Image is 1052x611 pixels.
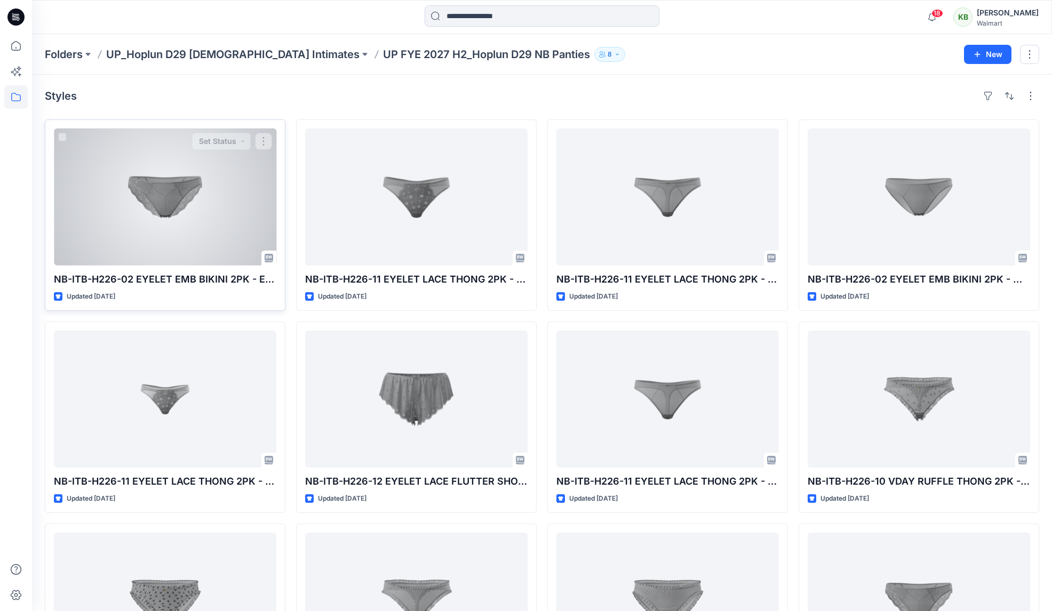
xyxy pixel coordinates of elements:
a: NB-ITB-H226-02 EYELET EMB BIKINI 2PK - MESH [808,128,1030,266]
div: KB [953,7,973,27]
a: Folders [45,47,83,62]
span: 18 [931,9,943,18]
p: NB-ITB-H226-10 VDAY RUFFLE THONG 2PK - EMBROIDERED [808,474,1030,489]
p: Updated [DATE] [67,291,115,302]
a: NB-ITB-H226-11 EYELET LACE THONG 2PK - MESH [556,331,779,468]
div: [PERSON_NAME] [977,6,1039,19]
button: 8 [594,47,625,62]
h4: Styles [45,90,77,102]
a: NB-ITB-H226-11 EYELET LACE THONG 2PK - LACE [54,331,276,468]
button: New [964,45,1011,64]
p: 8 [608,49,612,60]
p: NB-ITB-H226-02 EYELET EMB BIKINI 2PK - MESH [808,272,1030,287]
a: NB-ITB-H226-12 EYELET LACE FLUTTER SHORT [305,331,528,468]
p: Updated [DATE] [318,291,366,302]
p: NB-ITB-H226-11 EYELET LACE THONG 2PK - LACE [54,474,276,489]
p: Updated [DATE] [318,493,366,504]
p: NB-ITB-H226-11 EYELET LACE THONG 2PK - MESH [556,474,779,489]
a: NB-ITB-H226-11 EYELET LACE THONG 2PK - LACE [305,128,528,266]
p: NB-ITB-H226-12 EYELET LACE FLUTTER SHORT [305,474,528,489]
a: NB-ITB-H226-11 EYELET LACE THONG 2PK - MESH [556,128,779,266]
a: UP_Hoplun D29 [DEMOGRAPHIC_DATA] Intimates [106,47,360,62]
p: Updated [DATE] [820,291,869,302]
p: NB-ITB-H226-11 EYELET LACE THONG 2PK - LACE [305,272,528,287]
p: Updated [DATE] [820,493,869,504]
div: Walmart [977,19,1039,27]
p: UP FYE 2027 H2_Hoplun D29 NB Panties [383,47,590,62]
p: Updated [DATE] [569,291,618,302]
p: NB-ITB-H226-11 EYELET LACE THONG 2PK - MESH [556,272,779,287]
a: NB-ITB-H226-02 EYELET EMB BIKINI 2PK - EMBROIDERED [54,128,276,266]
p: Updated [DATE] [67,493,115,504]
p: NB-ITB-H226-02 EYELET EMB BIKINI 2PK - EMBROIDERED [54,272,276,287]
p: Updated [DATE] [569,493,618,504]
a: NB-ITB-H226-10 VDAY RUFFLE THONG 2PK - EMBROIDERED [808,331,1030,468]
